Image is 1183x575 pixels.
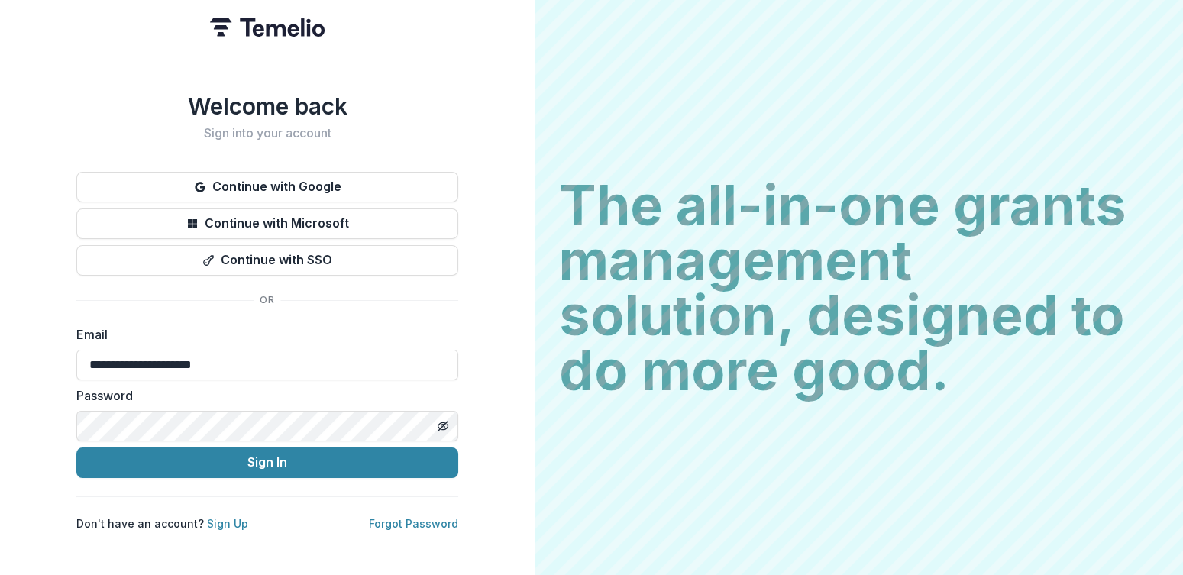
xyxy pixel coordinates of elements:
h2: Sign into your account [76,126,458,141]
img: Temelio [210,18,325,37]
button: Continue with Google [76,172,458,202]
a: Forgot Password [369,517,458,530]
button: Continue with SSO [76,245,458,276]
p: Don't have an account? [76,515,248,531]
label: Password [76,386,449,405]
button: Sign In [76,447,458,478]
label: Email [76,325,449,344]
h1: Welcome back [76,92,458,120]
a: Sign Up [207,517,248,530]
button: Toggle password visibility [431,414,455,438]
button: Continue with Microsoft [76,208,458,239]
